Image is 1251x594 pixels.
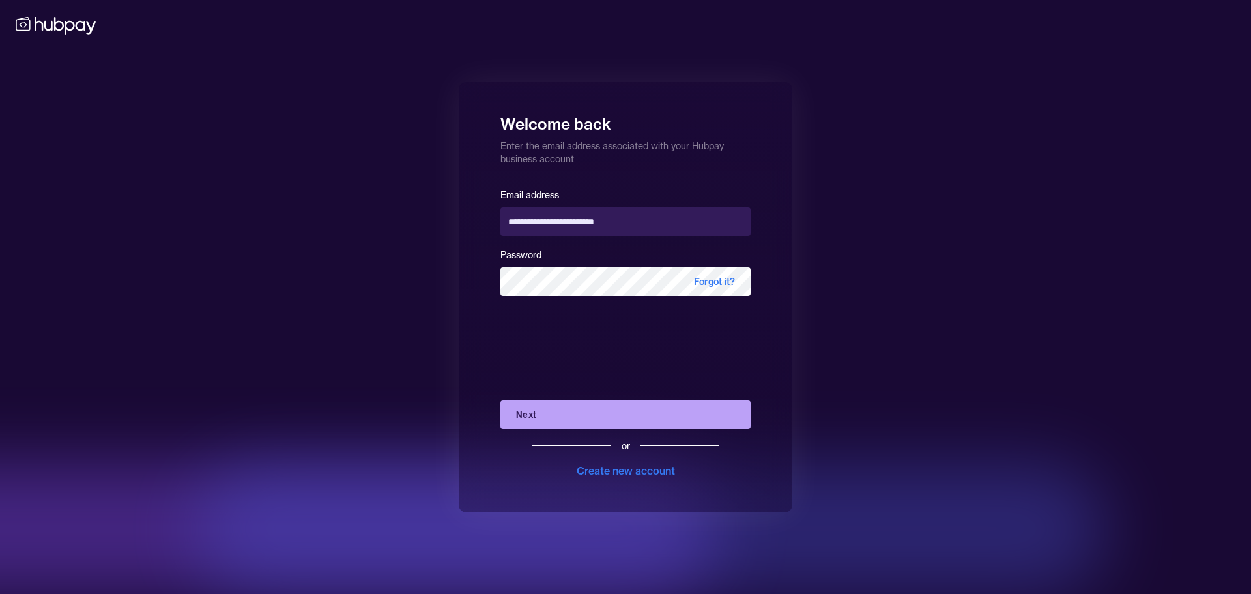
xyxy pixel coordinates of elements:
p: Enter the email address associated with your Hubpay business account [500,134,751,166]
label: Password [500,249,541,261]
label: Email address [500,189,559,201]
span: Forgot it? [678,267,751,296]
div: or [622,439,630,453]
h1: Welcome back [500,106,751,134]
div: Create new account [577,463,675,479]
button: Next [500,400,751,429]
